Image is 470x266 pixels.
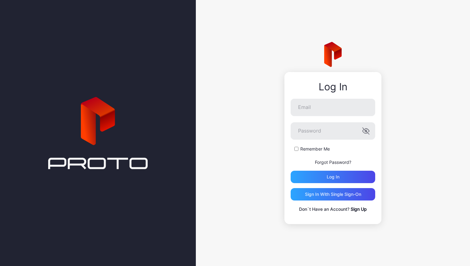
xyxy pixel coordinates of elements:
[291,122,375,140] input: Password
[291,81,375,92] div: Log In
[291,171,375,183] button: Log in
[305,192,361,197] div: Sign in With Single Sign-On
[291,99,375,116] input: Email
[291,205,375,213] p: Don`t Have an Account?
[362,127,370,135] button: Password
[291,188,375,201] button: Sign in With Single Sign-On
[300,146,330,152] label: Remember Me
[327,174,339,179] div: Log in
[315,160,351,165] a: Forgot Password?
[351,206,367,212] a: Sign Up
